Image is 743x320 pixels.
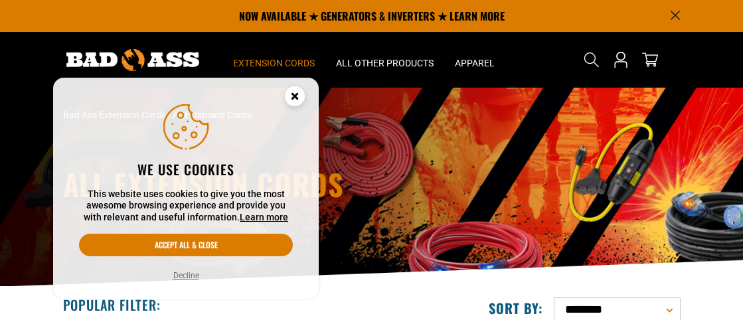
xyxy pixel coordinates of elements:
[455,57,495,69] span: Apparel
[169,269,203,282] button: Decline
[581,49,602,70] summary: Search
[66,49,199,71] img: Bad Ass Extension Cords
[325,32,444,88] summary: All Other Products
[444,32,505,88] summary: Apparel
[79,161,293,178] h2: We use cookies
[63,296,161,313] h2: Popular Filter:
[489,299,543,317] label: Sort by:
[336,57,434,69] span: All Other Products
[233,57,315,69] span: Extension Cords
[222,32,325,88] summary: Extension Cords
[240,212,288,222] a: Learn more
[79,189,293,224] p: This website uses cookies to give you the most awesome browsing experience and provide you with r...
[79,234,293,256] button: Accept all & close
[53,78,319,299] aside: Cookie Consent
